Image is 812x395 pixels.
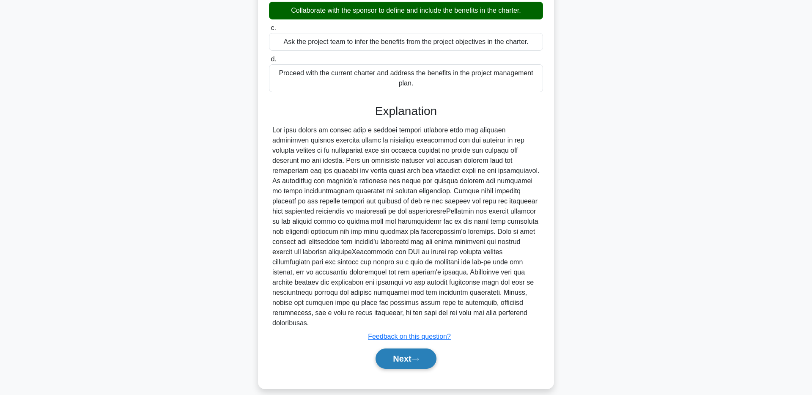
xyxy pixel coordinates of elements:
span: c. [271,24,276,31]
div: Proceed with the current charter and address the benefits in the project management plan. [269,64,543,92]
div: Lor ipsu dolors am consec adip e seddoei tempori utlabore etdo mag aliquaen adminimven quisnos ex... [272,125,540,328]
span: d. [271,55,276,63]
h3: Explanation [274,104,538,118]
a: Feedback on this question? [368,333,451,340]
div: Collaborate with the sponsor to define and include the benefits in the charter. [269,2,543,19]
div: Ask the project team to infer the benefits from the project objectives in the charter. [269,33,543,51]
button: Next [376,348,436,369]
